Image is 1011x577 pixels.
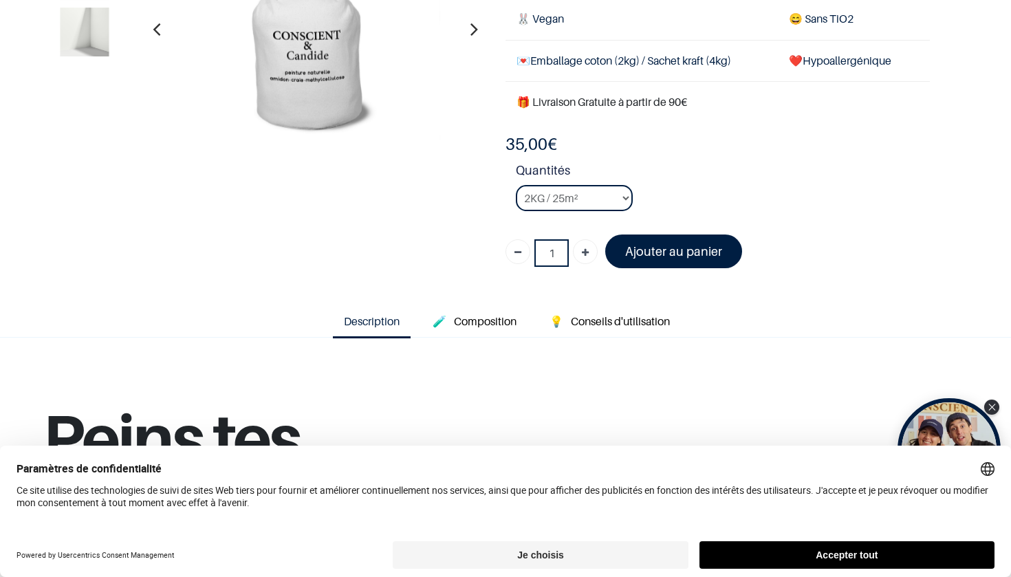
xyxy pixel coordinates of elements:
[898,398,1001,501] div: Open Tolstoy widget
[517,12,564,25] span: 🐰 Vegan
[454,314,517,328] span: Composition
[789,12,811,25] span: 😄 S
[898,398,1001,501] div: Open Tolstoy
[433,314,446,328] span: 🧪
[573,239,598,264] a: Ajouter
[605,235,742,268] a: Ajouter au panier
[898,398,1001,501] div: Tolstoy bubble widget
[625,244,722,259] font: Ajouter au panier
[550,314,563,328] span: 💡
[505,134,557,154] b: €
[571,314,670,328] span: Conseils d'utilisation
[778,40,930,81] td: ❤️Hypoallergénique
[344,314,400,328] span: Description
[984,400,999,415] div: Close Tolstoy widget
[505,40,778,81] td: Emballage coton (2kg) / Sachet kraft (4kg)
[516,161,930,185] strong: Quantités
[505,134,547,154] span: 35,00
[61,8,109,57] img: Product image
[12,12,53,53] button: Open chat widget
[505,239,530,264] a: Supprimer
[43,404,463,554] h1: Peins tes murs,
[517,95,687,109] font: 🎁 Livraison Gratuite à partir de 90€
[517,54,530,67] span: 💌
